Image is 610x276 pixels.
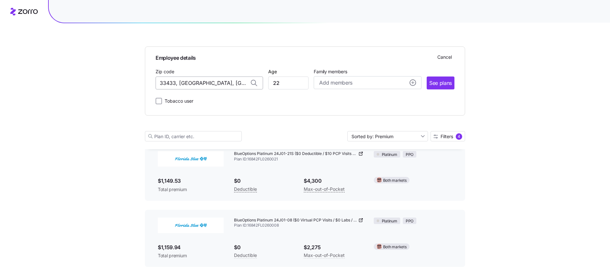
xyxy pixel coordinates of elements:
span: Family members [314,68,421,75]
span: Total premium [158,252,224,259]
span: Cancel [437,54,452,60]
input: Sort by [347,131,428,141]
span: PPO [406,218,413,224]
span: $1,159.94 [158,243,224,251]
span: Max-out-of-Pocket [304,185,345,193]
span: Platinum [382,218,397,224]
span: Add members [319,79,352,87]
span: Plan ID: 16842FL0260008 [234,223,363,228]
label: Zip code [156,68,174,75]
button: Cancel [435,52,454,62]
span: Filters [441,134,453,139]
span: Max-out-of-Pocket [304,251,345,259]
button: See plans [427,77,454,89]
img: Florida Blue [158,151,224,167]
span: Deductible [234,251,257,259]
img: Florida Blue [158,218,224,233]
span: $4,300 [304,177,363,185]
input: Plan ID, carrier etc. [145,131,242,141]
label: Age [268,68,277,75]
span: Deductible [234,185,257,193]
span: Total premium [158,186,224,193]
span: BlueOptions Platinum 24J01-21S ($0 Deductible / $10 PCP Visits / $20 Specialist Visits / Multilin... [234,151,357,157]
span: PPO [406,152,413,158]
span: $0 [234,243,293,251]
div: 4 [456,133,462,140]
span: Plan ID: 16842FL0260021 [234,157,363,162]
input: Zip code [156,77,263,89]
span: $1,149.53 [158,177,224,185]
span: Platinum [382,152,397,158]
span: $2,275 [304,243,363,251]
span: See plans [429,79,452,87]
span: BlueOptions Platinum 24J01-08 ($0 Virtual PCP Visits / $0 Labs / $10 PCP Visits / Rewards) [234,218,357,223]
button: Filters4 [431,131,465,141]
button: Add membersadd icon [314,76,421,89]
label: Tobacco user [162,97,193,105]
svg: add icon [410,79,416,86]
span: $0 [234,177,293,185]
span: Both markets [383,244,407,250]
input: Age [268,77,309,89]
span: Employee details [156,52,196,62]
span: Both markets [383,178,407,184]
